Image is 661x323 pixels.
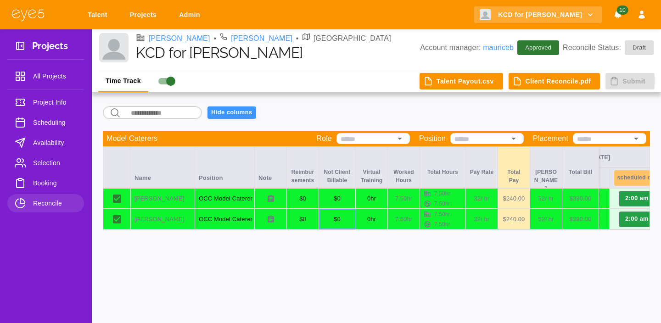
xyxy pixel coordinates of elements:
p: Reimbursements [291,168,315,184]
span: Project Info [33,97,77,108]
p: [GEOGRAPHIC_DATA] [314,33,391,44]
span: All Projects [33,71,77,82]
p: Reconcile Status: [563,40,654,55]
p: $ 0 [291,215,315,224]
a: Talent [82,6,117,23]
button: Time Track [98,70,148,92]
button: Scheduled Out [614,170,660,186]
p: [PERSON_NAME] [134,215,191,224]
div: Name [131,147,195,188]
a: Scheduling [7,113,84,132]
p: 7.50 hr [434,220,450,228]
p: Role [316,133,332,144]
button: Open [507,132,520,145]
p: [PERSON_NAME] [534,168,558,188]
p: 52 / hr [534,194,558,203]
p: Virtual Training [359,168,384,184]
p: 32 / hr [470,194,494,203]
img: Client logo [480,9,491,20]
p: 7.50 hr [434,189,450,198]
a: All Projects [7,67,84,85]
a: Projects [124,6,166,23]
p: Not Client Billable [323,168,352,184]
p: Total Pay [502,168,526,184]
p: OCC Model Caterer [199,215,251,224]
a: [PERSON_NAME] [149,33,210,44]
p: [PERSON_NAME] [134,194,191,203]
p: Worked Hours [392,168,416,184]
p: Account manager: [420,42,514,53]
p: $ 390.00 [566,194,595,203]
p: Position [419,133,446,144]
button: Talent Payout.csv [420,73,503,90]
p: 32 / hr [470,215,494,224]
span: 10 [616,6,628,15]
h3: Projects [32,40,68,55]
div: Position [195,147,255,188]
p: 7.50 hr [392,215,416,224]
span: Reconcile [33,198,77,209]
li: • [214,33,217,44]
p: $ 0 [323,194,352,203]
a: Booking [7,174,84,192]
button: Client Reconcile.pdf [509,73,600,90]
a: Availability [7,134,84,152]
div: Note [255,147,287,188]
span: Approved [520,43,557,52]
button: 2:00 AM [619,191,655,206]
p: $ 0 [291,194,315,203]
p: OCC Model Caterer [199,194,251,203]
span: Selection [33,157,77,168]
a: [PERSON_NAME] [231,33,292,44]
img: Client logo [99,33,129,62]
p: Model Caterers [106,133,157,144]
button: Notifications [610,6,626,23]
a: Reconcile [7,194,84,212]
p: 7.50 hr [434,210,450,218]
a: mauriceb [483,44,514,51]
img: eye5 [11,8,45,22]
p: $ 0 [323,215,352,224]
span: Availability [33,137,77,148]
button: KCD for [PERSON_NAME] [474,6,602,23]
p: 0 hr [359,194,384,203]
p: $ 240.00 [502,194,526,203]
h1: KCD for [PERSON_NAME] [136,44,420,61]
p: 7.50 hr [392,194,416,203]
button: 2:00 AM [619,212,655,227]
p: Total Hours [424,168,462,176]
p: 52 / hr [534,215,558,224]
p: 7.50 hr [434,200,450,208]
span: Booking [33,178,77,189]
span: Scheduling [33,117,77,128]
button: Hide columns [207,106,256,119]
p: Total Bill [566,168,595,176]
a: Project Info [7,93,84,111]
p: 0 hr [359,215,384,224]
p: Placement [533,133,568,144]
p: $ 240.00 [502,215,526,224]
li: • [296,33,299,44]
p: Pay Rate [470,168,494,176]
button: Open [630,132,643,145]
p: $ 390.00 [566,215,595,224]
a: Selection [7,154,84,172]
button: Open [393,132,406,145]
span: Draft [627,43,651,52]
a: Admin [173,6,209,23]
